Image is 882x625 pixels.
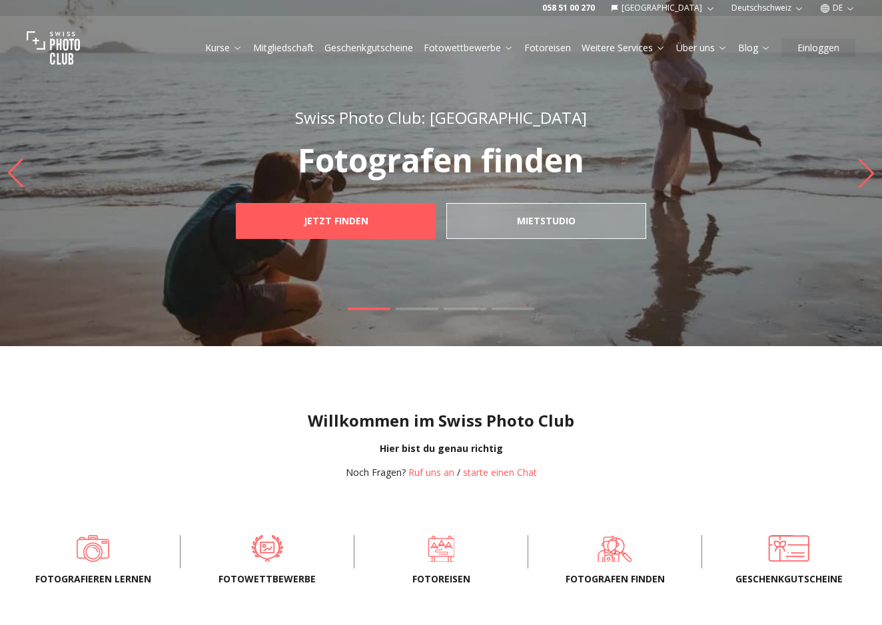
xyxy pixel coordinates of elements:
[376,535,506,562] a: Fotoreisen
[295,106,587,128] span: Swiss Photo Club: [GEOGRAPHIC_DATA]
[319,39,418,57] button: Geschenkgutscheine
[304,214,368,228] b: JETZT FINDEN
[418,39,519,57] button: Fotowettbewerbe
[408,466,454,479] a: Ruf uns an
[524,41,571,55] a: Fotoreisen
[11,410,871,431] h1: Willkommen im Swiss Photo Club
[205,41,242,55] a: Kurse
[324,41,413,55] a: Geschenkgutscheine
[11,442,871,455] div: Hier bist du genau richtig
[28,572,159,586] span: Fotografieren lernen
[200,39,248,57] button: Kurse
[346,466,406,479] span: Noch Fragen?
[27,21,80,75] img: Swiss photo club
[463,466,537,479] button: starte einen Chat
[376,572,506,586] span: Fotoreisen
[346,466,537,479] div: /
[202,535,332,562] a: Fotowettbewerbe
[676,41,727,55] a: Über uns
[519,39,576,57] button: Fotoreisen
[446,203,646,239] a: mietstudio
[550,535,680,562] a: Fotografen finden
[576,39,671,57] button: Weitere Services
[542,3,595,13] a: 058 51 00 270
[582,41,665,55] a: Weitere Services
[781,39,855,57] button: Einloggen
[517,214,576,228] b: mietstudio
[723,535,854,562] a: Geschenkgutscheine
[253,41,314,55] a: Mitgliedschaft
[738,41,771,55] a: Blog
[236,203,436,239] a: JETZT FINDEN
[424,41,514,55] a: Fotowettbewerbe
[207,144,675,176] p: Fotografen finden
[550,572,680,586] span: Fotografen finden
[28,535,159,562] a: Fotografieren lernen
[248,39,319,57] button: Mitgliedschaft
[723,572,854,586] span: Geschenkgutscheine
[671,39,733,57] button: Über uns
[733,39,776,57] button: Blog
[202,572,332,586] span: Fotowettbewerbe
